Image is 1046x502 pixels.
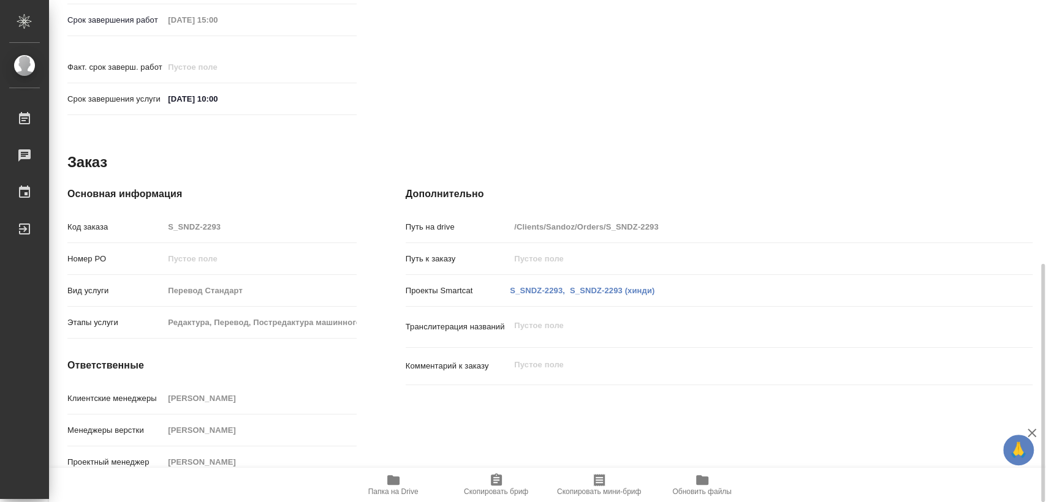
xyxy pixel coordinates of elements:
[406,187,1033,201] h4: Дополнительно
[67,285,164,297] p: Вид услуги
[164,421,356,439] input: Пустое поле
[67,358,357,373] h4: Ответственные
[164,58,271,76] input: Пустое поле
[164,389,356,407] input: Пустое поле
[406,321,510,333] p: Транслитерация названий
[557,487,641,496] span: Скопировать мини-бриф
[445,468,548,502] button: Скопировать бриф
[67,317,164,329] p: Этапы услуги
[164,313,356,331] input: Пустое поле
[406,253,510,265] p: Путь к заказу
[164,90,271,108] input: ✎ Введи что-нибудь
[164,11,271,29] input: Пустое поле
[67,14,164,26] p: Срок завершения работ
[672,487,732,496] span: Обновить файлы
[510,250,980,268] input: Пустое поле
[1003,435,1034,465] button: 🙏
[67,424,164,436] p: Менеджеры верстки
[570,286,654,295] a: S_SNDZ-2293 (хинди)
[67,221,164,233] p: Код заказа
[651,468,754,502] button: Обновить файлы
[1008,437,1029,463] span: 🙏
[67,152,107,172] h2: Заказ
[548,468,651,502] button: Скопировать мини-бриф
[67,253,164,265] p: Номер РО
[67,392,164,405] p: Клиентские менеджеры
[67,456,164,468] p: Проектный менеджер
[67,93,164,105] p: Срок завершения услуги
[406,285,510,297] p: Проекты Smartcat
[164,250,356,268] input: Пустое поле
[406,360,510,372] p: Комментарий к заказу
[67,187,357,201] h4: Основная информация
[510,218,980,236] input: Пустое поле
[464,487,528,496] span: Скопировать бриф
[406,221,510,233] p: Путь на drive
[164,218,356,236] input: Пустое поле
[164,453,356,471] input: Пустое поле
[342,468,445,502] button: Папка на Drive
[368,487,419,496] span: Папка на Drive
[510,286,565,295] a: S_SNDZ-2293,
[164,282,356,299] input: Пустое поле
[67,61,164,73] p: Факт. срок заверш. работ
